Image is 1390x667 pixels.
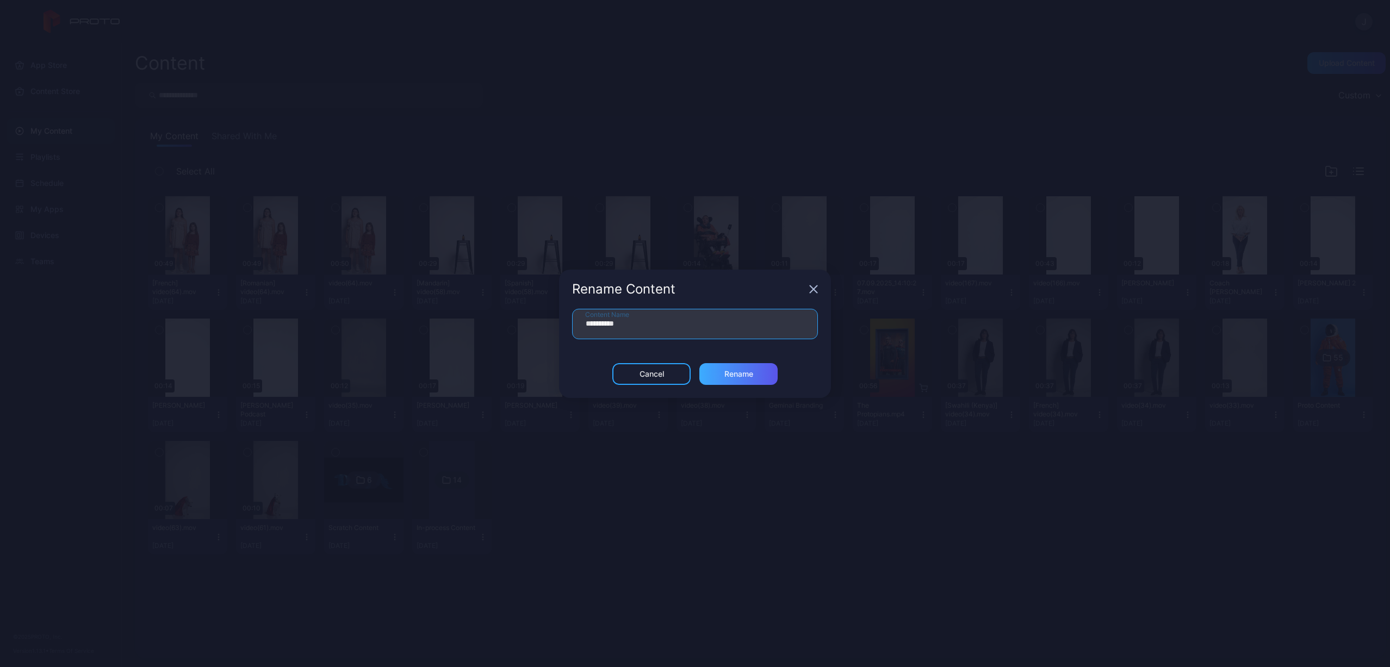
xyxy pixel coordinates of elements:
[724,370,753,378] div: Rename
[612,363,691,385] button: Cancel
[699,363,778,385] button: Rename
[572,309,818,339] input: Content Name
[640,370,664,378] div: Cancel
[572,283,805,296] div: Rename Content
